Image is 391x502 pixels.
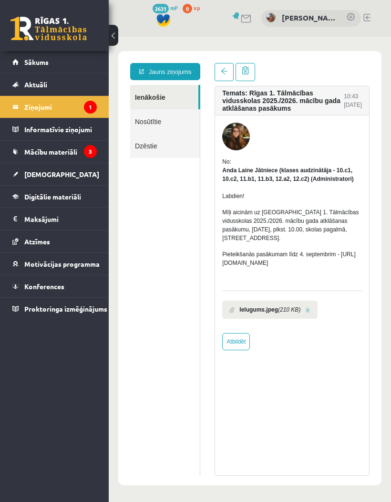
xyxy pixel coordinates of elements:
span: [DEMOGRAPHIC_DATA] [24,170,99,178]
span: Sākums [24,58,49,66]
a: Sākums [12,51,97,73]
span: Mācību materiāli [24,147,77,156]
a: Ziņojumi1 [12,96,97,118]
a: Jauns ziņojums [21,26,92,43]
a: 0 xp [183,4,205,11]
a: Maksājumi [12,208,97,230]
i: 3 [84,145,97,158]
a: Nosūtītie [21,73,91,97]
a: Aktuāli [12,73,97,95]
span: xp [194,4,200,11]
div: No: [113,121,253,129]
a: Mācību materiāli [12,141,97,163]
a: Dzēstie [21,97,91,121]
h4: Temats: Rīgas 1. Tālmācības vidusskolas 2025./2026. mācību gada atklāšanas pasākums [113,52,235,75]
a: Konferences [12,275,97,297]
i: 1 [84,101,97,114]
a: Motivācijas programma [12,253,97,275]
i: (210 KB) [169,269,192,277]
img: Zane Zumberga [266,13,276,22]
a: Informatīvie ziņojumi3 [12,118,97,140]
a: Digitālie materiāli [12,186,97,208]
a: Atbildēt [113,296,141,314]
legend: Informatīvie ziņojumi [24,118,97,140]
legend: Ziņojumi [24,96,97,118]
p: Pieteikšanās pasākumam līdz 4. septembrim - [URL][DOMAIN_NAME] [113,213,253,230]
span: Digitālie materiāli [24,192,81,201]
span: 0 [183,4,192,13]
b: Ielugums.jpeg [131,269,169,277]
div: 10:43 [DATE] [235,55,253,73]
a: Atzīmes [12,230,97,252]
span: Motivācijas programma [24,260,100,268]
a: 2631 mP [153,4,178,11]
legend: Maksājumi [24,208,97,230]
a: Proktoringa izmēģinājums [12,298,97,320]
a: [PERSON_NAME] [282,12,337,23]
span: Aktuāli [24,80,47,89]
p: Mīļi aicinām uz [GEOGRAPHIC_DATA] 1. Tālmācības vidusskolas 2025./2026. mācību gada atklāšanas pa... [113,171,253,206]
strong: Anda Laine Jātniece (klases audzinātāja - 10.c1, 10.c2, 11.b1, 11.b3, 12.a2, 12.c2) (Administratori) [113,130,245,146]
span: 2631 [153,4,169,13]
a: [DEMOGRAPHIC_DATA] [12,163,97,185]
span: Konferences [24,282,64,291]
span: mP [170,4,178,11]
img: Anda Laine Jātniece (klases audzinātāja - 10.c1, 10.c2, 11.b1, 11.b3, 12.a2, 12.c2) [113,86,141,114]
a: Rīgas 1. Tālmācības vidusskola [10,17,87,41]
span: Atzīmes [24,237,50,246]
a: Ienākošie [21,48,90,73]
p: Labdien! [113,155,253,164]
span: Proktoringa izmēģinājums [24,304,107,313]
